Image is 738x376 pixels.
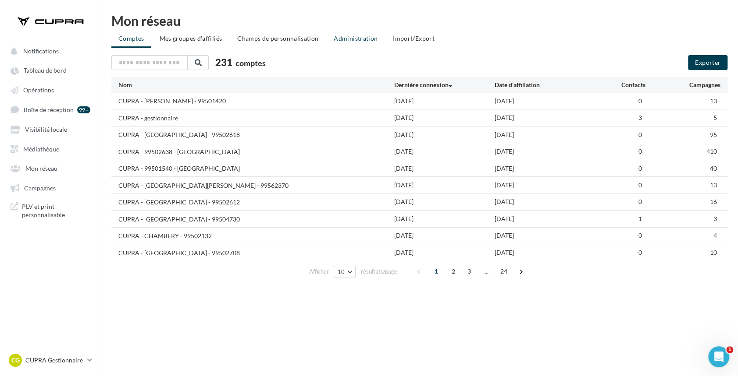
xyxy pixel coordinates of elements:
span: 10 [710,249,717,256]
div: Nom [118,81,394,89]
span: Import/Export [393,35,435,42]
span: 410 [706,148,717,155]
p: CUPRA Gestionnaire [25,356,84,365]
button: 10 [334,266,356,278]
a: Opérations [5,82,96,98]
span: Champs de personnalisation [237,35,318,42]
span: 10 [338,268,345,275]
div: [DATE] [495,214,595,223]
div: CUPRA - 99502638 - [GEOGRAPHIC_DATA] [118,148,240,156]
span: 13 [710,181,717,189]
span: 0 [638,131,642,138]
div: 99+ [77,106,90,113]
span: 24 [496,264,511,278]
span: 13 [710,97,717,105]
div: [DATE] [495,164,595,173]
span: 3 [713,215,717,222]
div: [DATE] [394,248,495,257]
a: Mon réseau [5,160,96,176]
span: 0 [638,249,642,256]
span: Mes groupes d'affiliés [159,35,222,42]
div: CUPRA - CHAMBERY - 99502132 [118,232,212,240]
div: [DATE] [394,164,495,173]
div: Contacts [595,81,645,89]
div: [DATE] [394,147,495,156]
span: Notifications [23,47,59,55]
div: CUPRA - [GEOGRAPHIC_DATA] - 99502708 [118,249,240,257]
div: CUPRA - gestionnaire [118,114,178,123]
span: 0 [638,148,642,155]
div: CUPRA - 99501540 - [GEOGRAPHIC_DATA] [118,164,240,173]
span: comptes [235,58,266,68]
span: 0 [638,232,642,239]
div: [DATE] [394,231,495,240]
div: [DATE] [394,113,495,122]
div: Date d'affiliation [495,81,595,89]
span: Campagnes [24,184,56,191]
span: Afficher [309,267,329,276]
a: Tableau de bord [5,62,96,78]
div: CUPRA - [GEOGRAPHIC_DATA] - 99504730 [118,215,240,224]
span: 5 [713,114,717,121]
iframe: Intercom live chat [708,346,729,367]
button: Notifications [5,43,92,59]
span: Médiathèque [23,145,59,152]
span: 0 [638,97,642,105]
span: 3 [462,264,476,278]
a: PLV et print personnalisable [5,199,96,223]
span: 1 [726,346,733,353]
div: [DATE] [394,181,495,190]
div: CUPRA - [GEOGRAPHIC_DATA] - 99502618 [118,130,240,139]
div: [DATE] [394,130,495,139]
span: Mon réseau [25,165,57,172]
span: 0 [638,165,642,172]
div: CUPRA - [GEOGRAPHIC_DATA][PERSON_NAME] - 99562370 [118,181,289,190]
div: [DATE] [495,97,595,105]
div: Mon réseau [111,14,727,27]
span: résultats/page [360,267,397,276]
span: ... [479,264,493,278]
span: Administration [334,35,378,42]
span: Boîte de réception [24,106,74,113]
span: 4 [713,232,717,239]
a: Médiathèque [5,141,96,156]
span: 3 [638,114,642,121]
div: CUPRA - [PERSON_NAME] - 99501420 [118,97,226,105]
span: PLV et print personnalisable [22,202,90,219]
div: [DATE] [394,97,495,105]
div: CUPRA - [GEOGRAPHIC_DATA] - 99502612 [118,198,240,207]
span: Opérations [23,86,54,94]
div: [DATE] [495,248,595,257]
span: 0 [638,198,642,205]
div: [DATE] [495,231,595,240]
span: 1 [638,215,642,222]
span: 1 [429,264,443,278]
span: Tableau de bord [24,67,67,74]
span: 95 [710,131,717,138]
div: [DATE] [394,214,495,223]
div: [DATE] [495,181,595,190]
button: Exporter [688,55,727,70]
span: 40 [710,165,717,172]
div: [DATE] [495,130,595,139]
div: Campagnes [645,81,720,89]
div: Dernière connexion [394,81,495,89]
div: [DATE] [394,197,495,206]
span: 0 [638,181,642,189]
div: [DATE] [495,113,595,122]
span: 2 [446,264,460,278]
span: 231 [215,56,232,69]
span: Visibilité locale [25,126,67,133]
a: Campagnes [5,179,96,195]
span: 16 [710,198,717,205]
a: CG CUPRA Gestionnaire [7,352,94,369]
div: [DATE] [495,197,595,206]
a: Boîte de réception 99+ [5,101,96,117]
a: Visibilité locale [5,121,96,137]
span: CG [11,356,20,365]
div: [DATE] [495,147,595,156]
